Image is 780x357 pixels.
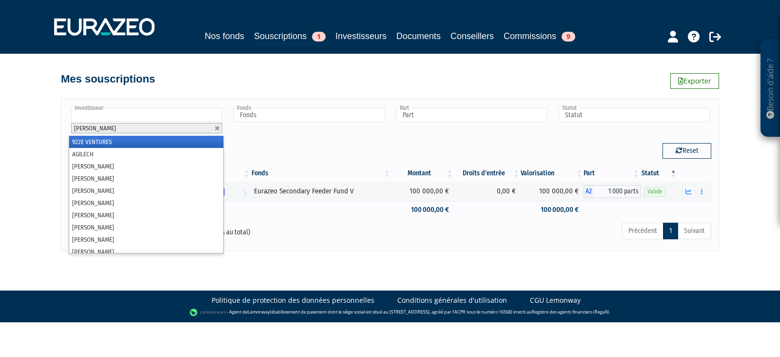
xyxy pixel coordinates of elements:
li: [PERSON_NAME] [69,160,223,172]
div: A2 - Eurazeo Secondary Feeder Fund V [584,185,641,198]
li: [PERSON_NAME] [69,185,223,197]
li: 922E VENTURES [69,136,223,148]
td: 100 000,00 € [521,182,584,201]
th: Part: activer pour trier la colonne par ordre croissant [584,165,641,182]
div: Eurazeo Secondary Feeder Fund V [254,186,388,196]
li: [PERSON_NAME] [69,209,223,221]
a: Documents [396,29,441,43]
a: Souscriptions1 [254,29,326,44]
a: Conditions générales d'utilisation [397,295,507,305]
td: 100 000,00 € [391,201,454,218]
th: Montant: activer pour trier la colonne par ordre croissant [391,165,454,182]
img: 1732889491-logotype_eurazeo_blanc_rvb.png [54,18,155,36]
p: Besoin d'aide ? [765,44,776,132]
td: 0,00 € [454,182,521,201]
li: [PERSON_NAME] [69,233,223,246]
a: Investisseurs [335,29,387,43]
span: Valide [644,187,665,196]
span: A2 [584,185,593,198]
li: [PERSON_NAME] [69,197,223,209]
span: 1 [312,32,326,42]
span: 1 000 parts [593,185,641,198]
img: logo-lemonway.png [190,308,227,317]
div: - Agent de (établissement de paiement dont le siège social est situé au [STREET_ADDRESS], agréé p... [10,308,770,317]
button: Reset [663,143,711,159]
li: [PERSON_NAME] [69,221,223,233]
th: Fonds: activer pour trier la colonne par ordre croissant [251,165,391,182]
th: Valorisation: activer pour trier la colonne par ordre croissant [521,165,584,182]
a: Conseillers [450,29,494,43]
li: [PERSON_NAME] [69,246,223,258]
th: Droits d'entrée: activer pour trier la colonne par ordre croissant [454,165,521,182]
a: Exporter [670,73,719,89]
th: Statut : activer pour trier la colonne par ordre d&eacute;croissant [641,165,678,182]
a: Lemonway [248,309,270,315]
td: 100 000,00 € [391,182,454,201]
a: Registre des agents financiers (Regafi) [532,309,609,315]
a: Nos fonds [205,29,244,43]
i: Voir l'investisseur [243,183,247,201]
span: 9 [562,32,575,42]
a: Politique de protection des données personnelles [212,295,374,305]
a: Commissions9 [504,29,575,43]
a: CGU Lemonway [530,295,581,305]
td: 100 000,00 € [521,201,584,218]
span: [PERSON_NAME] [74,125,116,132]
h4: Mes souscriptions [61,73,155,85]
li: [PERSON_NAME] [69,172,223,185]
a: 1 [663,223,678,239]
li: AGILECH [69,148,223,160]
